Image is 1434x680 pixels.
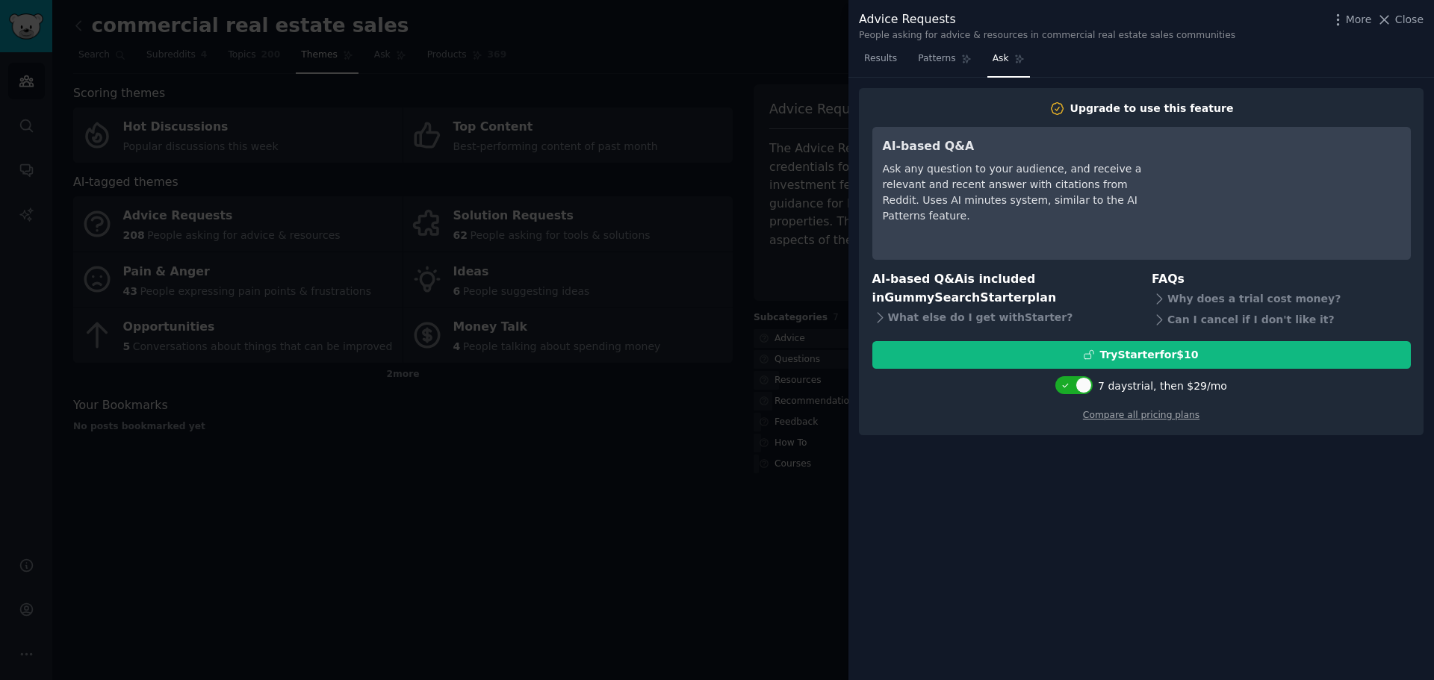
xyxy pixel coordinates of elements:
[883,161,1155,224] div: Ask any question to your audience, and receive a relevant and recent answer with citations from R...
[993,52,1009,66] span: Ask
[1070,101,1234,116] div: Upgrade to use this feature
[913,47,976,78] a: Patterns
[987,47,1030,78] a: Ask
[872,341,1411,369] button: TryStarterfor$10
[1152,310,1411,331] div: Can I cancel if I don't like it?
[1152,270,1411,289] h3: FAQs
[1099,347,1198,363] div: Try Starter for $10
[884,290,1027,305] span: GummySearch Starter
[859,10,1235,29] div: Advice Requests
[1083,410,1199,420] a: Compare all pricing plans
[1395,12,1424,28] span: Close
[864,52,897,66] span: Results
[859,29,1235,43] div: People asking for advice & resources in commercial real estate sales communities
[1376,12,1424,28] button: Close
[1152,289,1411,310] div: Why does a trial cost money?
[872,307,1132,328] div: What else do I get with Starter ?
[1330,12,1372,28] button: More
[872,270,1132,307] h3: AI-based Q&A is included in plan
[918,52,955,66] span: Patterns
[859,47,902,78] a: Results
[1098,378,1227,394] div: 7 days trial, then $ 29 /mo
[883,137,1155,156] h3: AI-based Q&A
[1346,12,1372,28] span: More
